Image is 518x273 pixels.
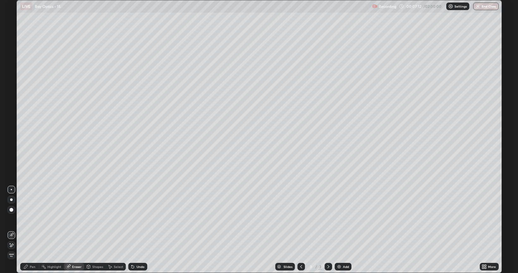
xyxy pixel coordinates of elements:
[114,265,123,268] div: Select
[47,265,61,268] div: Highlight
[283,265,292,268] div: Slides
[30,265,35,268] div: Pen
[379,4,396,9] p: Recording
[337,264,342,269] img: add-slide-button
[454,5,467,8] p: Settings
[22,4,31,9] p: LIVE
[448,4,453,9] img: class-settings-icons
[92,265,103,268] div: Shapes
[475,4,480,9] img: end-class-cross
[35,4,61,9] p: Ray Optics - 15
[343,265,349,268] div: Add
[372,4,377,9] img: recording.375f2c34.svg
[318,264,322,270] div: 3
[315,265,317,269] div: /
[473,3,499,10] button: End Class
[137,265,144,268] div: Undo
[8,253,15,257] span: Erase all
[72,265,82,268] div: Eraser
[488,265,496,268] div: More
[308,265,314,269] div: 3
